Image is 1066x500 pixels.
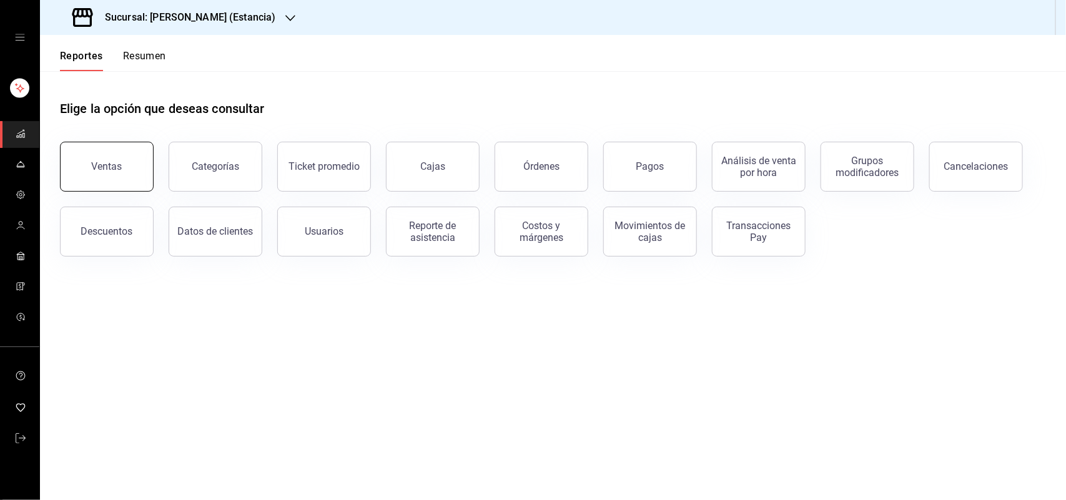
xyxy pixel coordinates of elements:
div: Datos de clientes [178,225,254,237]
div: Reporte de asistencia [394,220,471,243]
button: Cajas [386,142,480,192]
div: Grupos modificadores [829,155,906,179]
button: open drawer [15,32,25,42]
button: Pagos [603,142,697,192]
button: Ventas [60,142,154,192]
div: Descuentos [81,225,133,237]
button: Análisis de venta por hora [712,142,806,192]
button: Transacciones Pay [712,207,806,257]
div: Cajas [420,160,445,172]
button: Usuarios [277,207,371,257]
div: navigation tabs [60,50,166,71]
button: Cancelaciones [929,142,1023,192]
div: Ventas [92,160,122,172]
div: Movimientos de cajas [611,220,689,243]
button: Órdenes [495,142,588,192]
div: Costos y márgenes [503,220,580,243]
button: Grupos modificadores [821,142,914,192]
button: Resumen [123,50,166,71]
h3: Sucursal: [PERSON_NAME] (Estancia) [95,10,275,25]
h1: Elige la opción que deseas consultar [60,99,265,118]
button: Categorías [169,142,262,192]
div: Órdenes [523,160,560,172]
button: Reporte de asistencia [386,207,480,257]
div: Pagos [636,160,664,172]
button: Reportes [60,50,103,71]
div: Ticket promedio [289,160,360,172]
div: Categorías [192,160,239,172]
button: Costos y márgenes [495,207,588,257]
div: Transacciones Pay [720,220,797,243]
div: Análisis de venta por hora [720,155,797,179]
button: Movimientos de cajas [603,207,697,257]
button: Descuentos [60,207,154,257]
div: Usuarios [305,225,343,237]
div: Cancelaciones [944,160,1009,172]
button: Datos de clientes [169,207,262,257]
button: Ticket promedio [277,142,371,192]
